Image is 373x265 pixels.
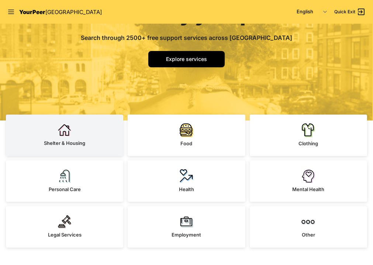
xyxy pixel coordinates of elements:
[49,186,81,192] span: Personal Care
[128,206,245,248] a: Employment
[250,115,367,156] a: Clothing
[128,160,245,202] a: Health
[334,7,366,16] a: Quick Exit
[48,232,82,238] span: Legal Services
[166,56,207,62] span: Explore services
[179,186,194,192] span: Health
[334,9,355,15] span: Quick Exit
[6,160,123,202] a: Personal Care
[292,186,324,192] span: Mental Health
[148,51,225,67] a: Explore services
[6,115,123,156] a: Shelter & Housing
[45,9,102,16] span: [GEOGRAPHIC_DATA]
[6,206,123,248] a: Legal Services
[128,115,245,156] a: Food
[302,232,315,238] span: Other
[172,232,201,238] span: Employment
[250,160,367,202] a: Mental Health
[19,9,45,16] span: YourPeer
[298,140,318,146] span: Clothing
[19,7,102,17] a: YourPeer[GEOGRAPHIC_DATA]
[250,206,367,248] a: Other
[44,140,85,146] span: Shelter & Housing
[180,140,192,146] span: Food
[81,34,292,41] span: Search through 2500+ free support services across [GEOGRAPHIC_DATA]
